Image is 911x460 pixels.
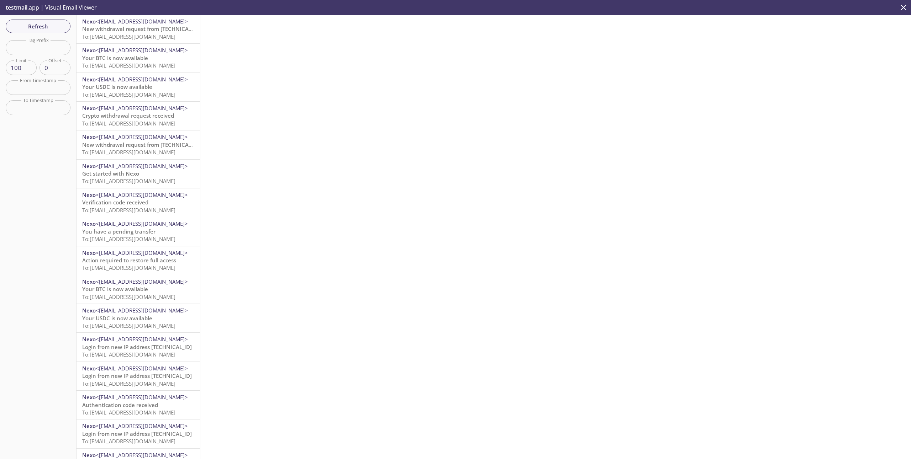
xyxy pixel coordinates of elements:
span: <[EMAIL_ADDRESS][DOMAIN_NAME]> [96,336,188,343]
span: Nexo [82,47,96,54]
span: You have a pending transfer [82,228,156,235]
div: Nexo<[EMAIL_ADDRESS][DOMAIN_NAME]>Your BTC is now availableTo:[EMAIL_ADDRESS][DOMAIN_NAME] [77,275,200,304]
div: Nexo<[EMAIL_ADDRESS][DOMAIN_NAME]>Login from new IP address [TECHNICAL_ID]To:[EMAIL_ADDRESS][DOMA... [77,362,200,390]
span: Nexo [82,394,96,401]
span: Login from new IP address [TECHNICAL_ID] [82,343,192,351]
span: To: [EMAIL_ADDRESS][DOMAIN_NAME] [82,177,175,184]
span: <[EMAIL_ADDRESS][DOMAIN_NAME]> [96,220,188,227]
span: <[EMAIL_ADDRESS][DOMAIN_NAME]> [96,365,188,372]
div: Nexo<[EMAIL_ADDRESS][DOMAIN_NAME]>New withdrawal request from [TECHNICAL_ID] - [DATE] 08:34:37 (C... [77,15,200,43]
span: <[EMAIL_ADDRESS][DOMAIN_NAME]> [96,133,188,140]
div: Nexo<[EMAIL_ADDRESS][DOMAIN_NAME]>You have a pending transferTo:[EMAIL_ADDRESS][DOMAIN_NAME] [77,217,200,246]
span: To: [EMAIL_ADDRESS][DOMAIN_NAME] [82,351,175,358]
span: Your USDC is now available [82,83,152,90]
span: To: [EMAIL_ADDRESS][DOMAIN_NAME] [82,91,175,98]
span: To: [EMAIL_ADDRESS][DOMAIN_NAME] [82,380,175,387]
span: testmail [6,4,27,11]
div: Nexo<[EMAIL_ADDRESS][DOMAIN_NAME]>Login from new IP address [TECHNICAL_ID]To:[EMAIL_ADDRESS][DOMA... [77,333,200,361]
span: Nexo [82,307,96,314]
span: <[EMAIL_ADDRESS][DOMAIN_NAME]> [96,105,188,112]
span: <[EMAIL_ADDRESS][DOMAIN_NAME]> [96,422,188,429]
span: Login from new IP address [TECHNICAL_ID] [82,430,192,437]
div: Nexo<[EMAIL_ADDRESS][DOMAIN_NAME]>Authentication code receivedTo:[EMAIL_ADDRESS][DOMAIN_NAME] [77,391,200,419]
span: Nexo [82,133,96,140]
span: Get started with Nexo [82,170,139,177]
span: <[EMAIL_ADDRESS][DOMAIN_NAME]> [96,307,188,314]
span: Verification code received [82,199,148,206]
div: Nexo<[EMAIL_ADDRESS][DOMAIN_NAME]>Action required to restore full accessTo:[EMAIL_ADDRESS][DOMAIN... [77,246,200,275]
span: Authentication code received [82,401,158,408]
span: Nexo [82,105,96,112]
button: Refresh [6,20,70,33]
span: Crypto withdrawal request received [82,112,174,119]
span: To: [EMAIL_ADDRESS][DOMAIN_NAME] [82,235,175,242]
div: Nexo<[EMAIL_ADDRESS][DOMAIN_NAME]>New withdrawal request from [TECHNICAL_ID] - [DATE] 08:24:35 (C... [77,130,200,159]
span: <[EMAIL_ADDRESS][DOMAIN_NAME]> [96,191,188,198]
span: To: [EMAIL_ADDRESS][DOMAIN_NAME] [82,264,175,271]
div: Nexo<[EMAIL_ADDRESS][DOMAIN_NAME]>Crypto withdrawal request receivedTo:[EMAIL_ADDRESS][DOMAIN_NAME] [77,102,200,130]
span: Nexo [82,278,96,285]
span: Nexo [82,451,96,459]
span: Nexo [82,18,96,25]
span: To: [EMAIL_ADDRESS][DOMAIN_NAME] [82,409,175,416]
span: Nexo [82,365,96,372]
span: To: [EMAIL_ADDRESS][DOMAIN_NAME] [82,207,175,214]
span: Action required to restore full access [82,257,176,264]
span: Nexo [82,76,96,83]
span: <[EMAIL_ADDRESS][DOMAIN_NAME]> [96,162,188,170]
span: To: [EMAIL_ADDRESS][DOMAIN_NAME] [82,438,175,445]
span: Refresh [11,22,65,31]
span: <[EMAIL_ADDRESS][DOMAIN_NAME]> [96,18,188,25]
span: To: [EMAIL_ADDRESS][DOMAIN_NAME] [82,62,175,69]
span: Nexo [82,336,96,343]
span: Nexo [82,162,96,170]
span: New withdrawal request from [TECHNICAL_ID] - [DATE] 08:34:37 (CET) [82,25,260,32]
span: Your BTC is now available [82,285,148,293]
span: Nexo [82,220,96,227]
span: Nexo [82,191,96,198]
span: <[EMAIL_ADDRESS][DOMAIN_NAME]> [96,249,188,256]
span: Your USDC is now available [82,315,152,322]
span: New withdrawal request from [TECHNICAL_ID] - [DATE] 08:24:35 (CET) [82,141,260,148]
div: Nexo<[EMAIL_ADDRESS][DOMAIN_NAME]>Verification code receivedTo:[EMAIL_ADDRESS][DOMAIN_NAME] [77,188,200,217]
span: To: [EMAIL_ADDRESS][DOMAIN_NAME] [82,149,175,156]
span: <[EMAIL_ADDRESS][DOMAIN_NAME]> [96,394,188,401]
span: Nexo [82,422,96,429]
div: Nexo<[EMAIL_ADDRESS][DOMAIN_NAME]>Login from new IP address [TECHNICAL_ID]To:[EMAIL_ADDRESS][DOMA... [77,419,200,448]
div: Nexo<[EMAIL_ADDRESS][DOMAIN_NAME]>Your BTC is now availableTo:[EMAIL_ADDRESS][DOMAIN_NAME] [77,44,200,72]
span: Nexo [82,249,96,256]
span: Your BTC is now available [82,54,148,61]
span: To: [EMAIL_ADDRESS][DOMAIN_NAME] [82,120,175,127]
div: Nexo<[EMAIL_ADDRESS][DOMAIN_NAME]>Your USDC is now availableTo:[EMAIL_ADDRESS][DOMAIN_NAME] [77,304,200,332]
span: <[EMAIL_ADDRESS][DOMAIN_NAME]> [96,278,188,285]
span: To: [EMAIL_ADDRESS][DOMAIN_NAME] [82,293,175,300]
span: <[EMAIL_ADDRESS][DOMAIN_NAME]> [96,451,188,459]
div: Nexo<[EMAIL_ADDRESS][DOMAIN_NAME]>Your USDC is now availableTo:[EMAIL_ADDRESS][DOMAIN_NAME] [77,73,200,101]
span: To: [EMAIL_ADDRESS][DOMAIN_NAME] [82,33,175,40]
div: Nexo<[EMAIL_ADDRESS][DOMAIN_NAME]>Get started with NexoTo:[EMAIL_ADDRESS][DOMAIN_NAME] [77,160,200,188]
span: <[EMAIL_ADDRESS][DOMAIN_NAME]> [96,76,188,83]
span: <[EMAIL_ADDRESS][DOMAIN_NAME]> [96,47,188,54]
span: To: [EMAIL_ADDRESS][DOMAIN_NAME] [82,322,175,329]
span: Login from new IP address [TECHNICAL_ID] [82,372,192,379]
